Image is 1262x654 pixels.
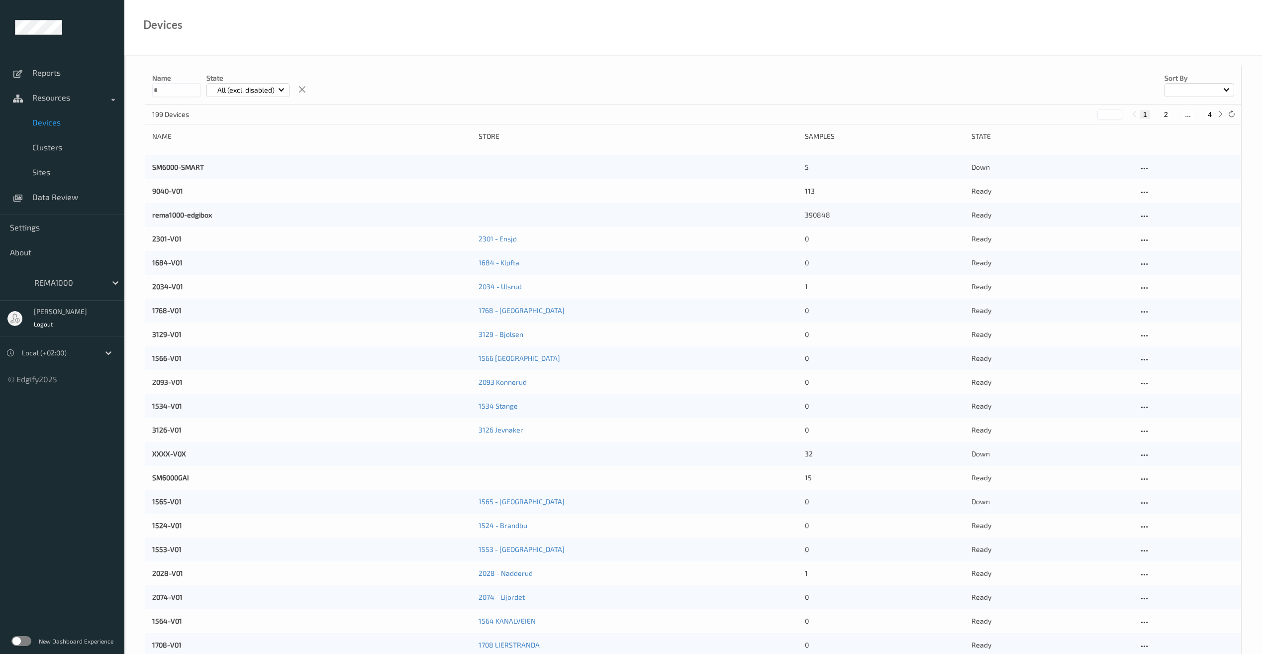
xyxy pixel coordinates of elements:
[805,425,965,435] div: 0
[971,592,1131,602] p: ready
[152,641,182,649] a: 1708-V01
[152,354,182,362] a: 1566-V01
[479,426,523,434] a: 3126 Jevnaker
[206,73,290,83] p: State
[971,329,1131,339] p: ready
[479,354,560,362] a: 1566 [GEOGRAPHIC_DATA]
[479,545,565,553] a: 1553 - [GEOGRAPHIC_DATA]
[971,306,1131,316] p: ready
[152,617,182,625] a: 1564-V01
[1140,110,1150,119] button: 1
[479,378,527,386] a: 2093 Konnerud
[152,473,189,482] a: SM6000GAI
[152,426,182,434] a: 3126-V01
[805,401,965,411] div: 0
[805,282,965,292] div: 1
[805,186,965,196] div: 113
[805,210,965,220] div: 390848
[1161,110,1171,119] button: 2
[152,569,183,577] a: 2028-V01
[152,187,183,195] a: 9040-V01
[805,329,965,339] div: 0
[152,109,227,119] p: 199 Devices
[152,211,212,219] a: rema1000-edgibox
[805,353,965,363] div: 0
[805,162,965,172] div: 5
[479,234,517,243] a: 2301 - Ensjø
[805,568,965,578] div: 1
[479,306,565,315] a: 1768 - [GEOGRAPHIC_DATA]
[805,497,965,507] div: 0
[152,258,183,267] a: 1684-V01
[971,210,1131,220] p: ready
[805,449,965,459] div: 32
[479,402,518,410] a: 1534 Stange
[143,20,183,30] div: Devices
[152,593,183,601] a: 2074-V01
[971,545,1131,554] p: ready
[152,131,472,141] div: Name
[971,258,1131,268] p: ready
[971,186,1131,196] p: ready
[152,378,183,386] a: 2093-V01
[1165,73,1234,83] p: Sort by
[152,545,182,553] a: 1553-V01
[971,497,1131,507] p: down
[1205,110,1215,119] button: 4
[479,497,565,506] a: 1565 - [GEOGRAPHIC_DATA]
[971,568,1131,578] p: ready
[971,425,1131,435] p: ready
[805,306,965,316] div: 0
[152,234,182,243] a: 2301-V01
[805,377,965,387] div: 0
[971,234,1131,244] p: ready
[152,282,183,291] a: 2034-V01
[152,163,204,171] a: SM6000-SMART
[805,473,965,483] div: 15
[971,353,1131,363] p: ready
[479,617,536,625] a: 1564 KANALVEIEN
[479,521,527,530] a: 1524 - Brandbu
[971,449,1131,459] p: down
[1182,110,1194,119] button: ...
[971,377,1131,387] p: ready
[805,616,965,626] div: 0
[805,545,965,554] div: 0
[152,330,182,338] a: 3129-V01
[971,282,1131,292] p: ready
[152,449,186,458] a: XXXX-V0X
[479,569,533,577] a: 2028 - Nadderud
[971,521,1131,531] p: ready
[479,131,798,141] div: Store
[971,401,1131,411] p: ready
[805,131,965,141] div: Samples
[479,593,525,601] a: 2074 - Lijordet
[971,131,1131,141] div: State
[479,641,540,649] a: 1708 LIERSTRANDA
[152,521,182,530] a: 1524-V01
[214,85,278,95] p: All (excl. disabled)
[152,402,182,410] a: 1534-V01
[805,258,965,268] div: 0
[971,616,1131,626] p: ready
[805,640,965,650] div: 0
[152,73,201,83] p: Name
[971,640,1131,650] p: ready
[971,162,1131,172] p: down
[971,473,1131,483] p: ready
[152,497,182,506] a: 1565-V01
[479,258,519,267] a: 1684 - Kløfta
[479,282,522,291] a: 2034 - Ulsrud
[479,330,523,338] a: 3129 - Bjølsen
[805,234,965,244] div: 0
[805,592,965,602] div: 0
[805,521,965,531] div: 0
[152,306,182,315] a: 1768-V01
